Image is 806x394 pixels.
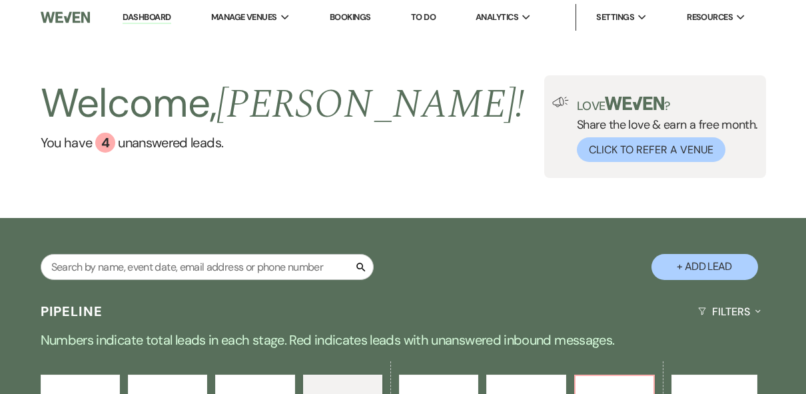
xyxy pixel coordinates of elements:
a: Bookings [330,11,371,23]
button: Click to Refer a Venue [577,137,725,162]
span: [PERSON_NAME] ! [216,74,524,135]
button: + Add Lead [651,254,758,280]
img: weven-logo-green.svg [605,97,664,110]
div: 4 [95,133,115,153]
span: Manage Venues [211,11,277,24]
button: Filters [693,294,765,329]
a: To Do [411,11,436,23]
input: Search by name, event date, email address or phone number [41,254,374,280]
span: Resources [687,11,733,24]
a: You have 4 unanswered leads. [41,133,525,153]
p: Love ? [577,97,758,112]
h3: Pipeline [41,302,103,321]
span: Settings [596,11,634,24]
h2: Welcome, [41,75,525,133]
a: Dashboard [123,11,171,24]
div: Share the love & earn a free month. [569,97,758,162]
img: Weven Logo [41,3,90,31]
span: Analytics [476,11,518,24]
img: loud-speaker-illustration.svg [552,97,569,107]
